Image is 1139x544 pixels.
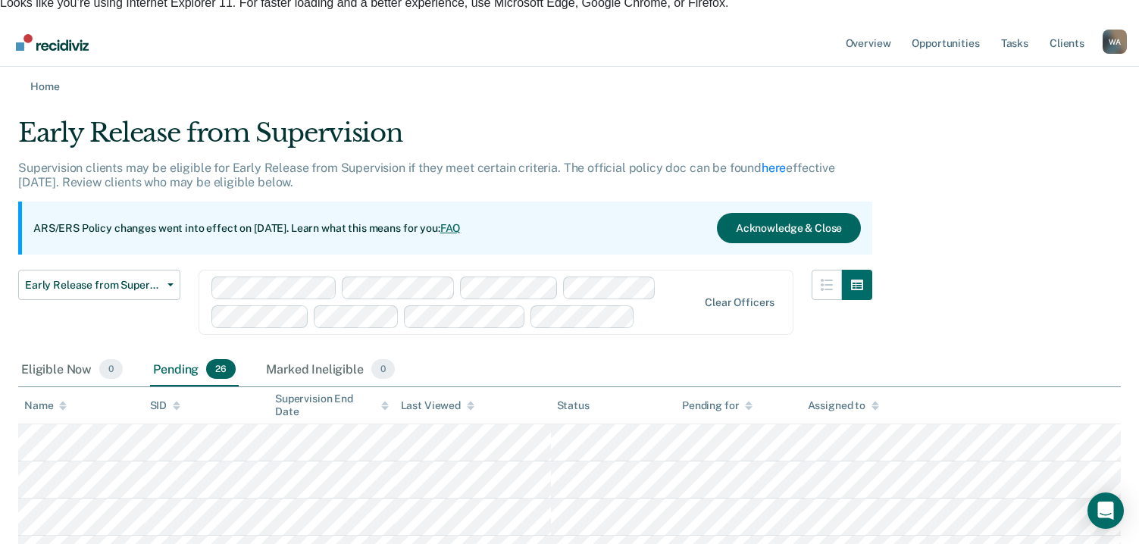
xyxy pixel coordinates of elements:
div: Early Release from Supervision [18,117,872,161]
div: Pending for [682,399,753,412]
span: Early Release from Supervision [25,279,161,292]
div: Eligible Now0 [18,353,126,386]
a: Tasks [998,18,1031,67]
button: Early Release from Supervision [18,270,180,300]
div: Status [557,399,590,412]
div: Open Intercom Messenger [1087,492,1124,529]
img: Recidiviz [16,34,89,51]
span: 0 [99,359,123,379]
div: Assigned to [808,399,879,412]
div: SID [150,399,181,412]
button: Profile dropdown button [1103,30,1127,54]
span: 0 [371,359,395,379]
a: Opportunities [909,18,982,67]
a: Home [18,79,1121,93]
div: Last Viewed [401,399,474,412]
div: Supervision End Date [275,392,389,418]
a: Clients [1047,18,1087,67]
a: FAQ [440,222,462,234]
div: W A [1103,30,1127,54]
p: ARS/ERS Policy changes went into effect on [DATE]. Learn what this means for you: [33,221,461,236]
div: Name [24,399,67,412]
a: here [762,161,786,175]
div: Clear officers [705,296,774,309]
span: × [1128,11,1139,31]
p: Supervision clients may be eligible for Early Release from Supervision if they meet certain crite... [18,161,835,189]
span: 26 [206,359,236,379]
div: Marked Ineligible0 [263,353,398,386]
button: Acknowledge & Close [717,213,861,243]
div: Pending26 [150,353,239,386]
a: Overview [843,18,894,67]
